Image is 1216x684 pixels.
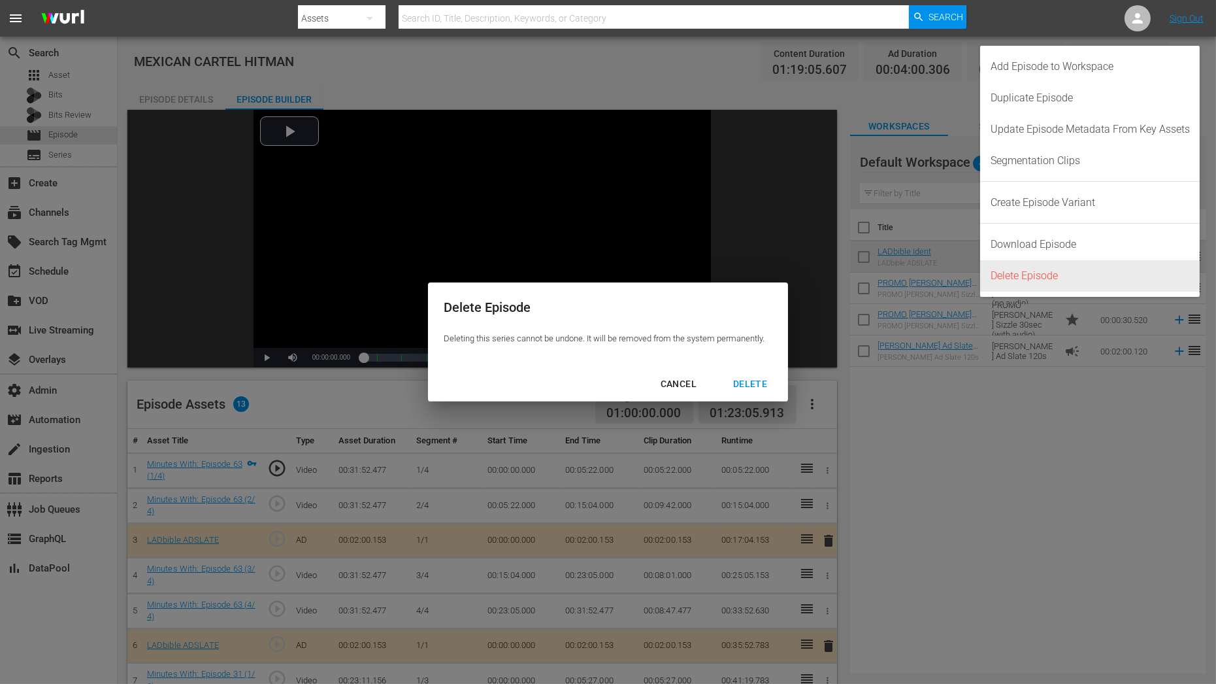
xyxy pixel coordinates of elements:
[991,187,1190,218] div: Create Episode Variant
[991,51,1190,82] div: Add Episode to Workspace
[8,10,24,26] span: menu
[645,372,712,396] button: CANCEL
[444,333,764,345] p: Deleting this series cannot be undone. It will be removed from the system permanently.
[717,372,783,396] button: DELETE
[650,376,707,392] div: CANCEL
[723,376,778,392] div: DELETE
[991,145,1190,177] div: Segmentation Clips
[991,260,1190,292] div: Delete Episode
[1170,13,1204,24] a: Sign Out
[991,82,1190,114] div: Duplicate Episode
[928,5,963,29] span: Search
[31,3,94,34] img: ans4CAIJ8jUAAAAAAAAAAAAAAAAAAAAAAAAgQb4GAAAAAAAAAAAAAAAAAAAAAAAAJMjXAAAAAAAAAAAAAAAAAAAAAAAAgAT5G...
[444,298,764,317] div: Delete Episode
[991,229,1190,260] div: Download Episode
[991,114,1190,145] div: Update Episode Metadata From Key Assets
